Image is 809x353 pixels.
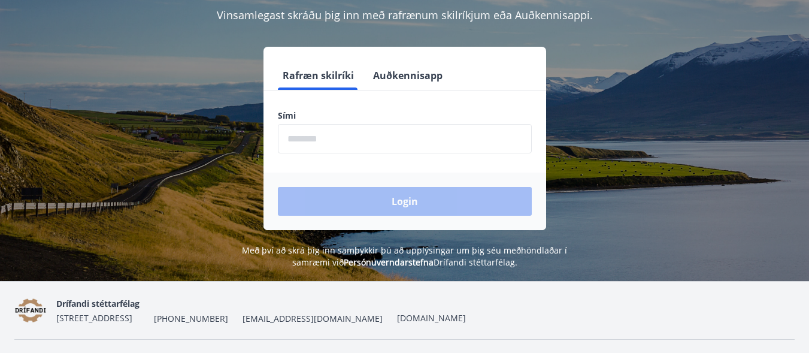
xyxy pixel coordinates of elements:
span: Drífandi stéttarfélag [56,298,140,309]
button: Auðkennisapp [368,61,447,90]
a: [DOMAIN_NAME] [397,312,466,324]
span: [STREET_ADDRESS] [56,312,132,324]
span: [PHONE_NUMBER] [154,313,228,325]
button: Rafræn skilríki [278,61,359,90]
a: Persónuverndarstefna [344,257,434,268]
img: YV7jqbr9Iw0An7mxYQ6kPFTFDRrEjUsNBecdHerH.png [14,298,47,324]
span: [EMAIL_ADDRESS][DOMAIN_NAME] [243,313,383,325]
label: Sími [278,110,532,122]
span: Með því að skrá þig inn samþykkir þú að upplýsingar um þig séu meðhöndlaðar í samræmi við Drífand... [242,245,567,268]
span: Vinsamlegast skráðu þig inn með rafrænum skilríkjum eða Auðkennisappi. [217,8,593,22]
